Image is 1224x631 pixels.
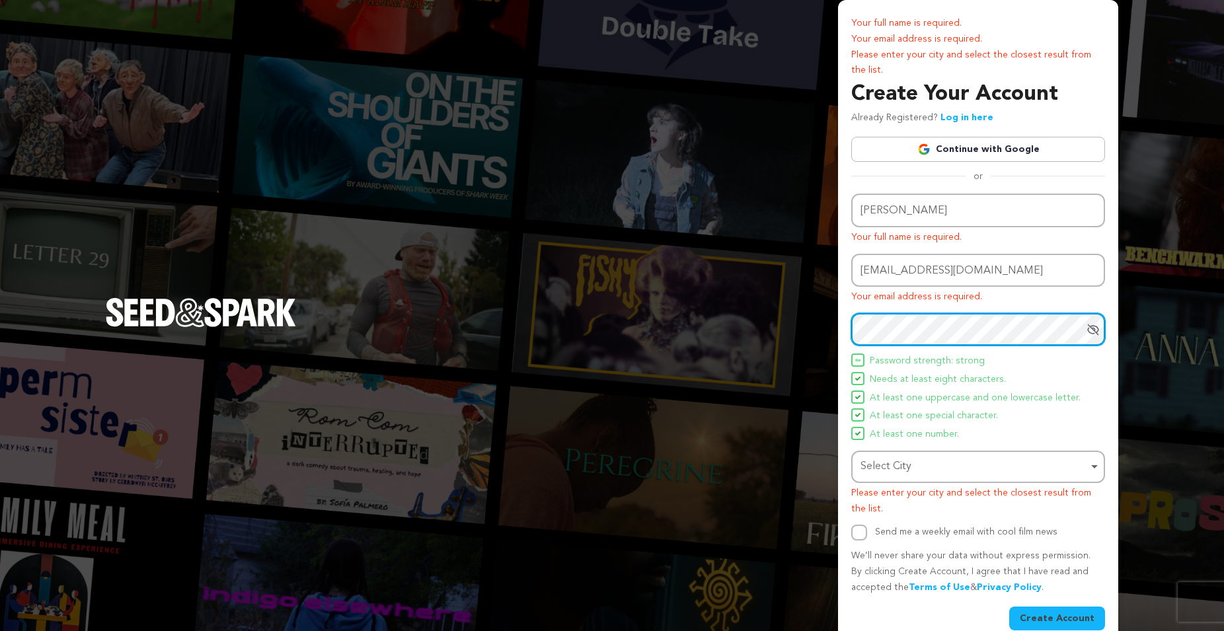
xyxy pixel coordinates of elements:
[940,113,993,122] a: Log in here
[1009,607,1105,630] button: Create Account
[1087,323,1100,336] a: Hide Password
[870,353,985,369] span: Password strength: strong
[851,32,1105,48] p: Your email address is required.
[851,230,1105,246] p: Your full name is required.
[855,357,861,363] img: Seed&Spark Icon
[855,394,861,400] img: Seed&Spark Icon
[870,427,959,443] span: At least one number.
[917,143,931,156] img: Google logo
[851,110,993,126] p: Already Registered?
[851,79,1105,110] h3: Create Your Account
[851,194,1105,227] input: Name
[909,583,970,592] a: Terms of Use
[851,548,1105,595] p: We’ll never share your data without express permission. By clicking Create Account, I agree that ...
[106,298,296,327] img: Seed&Spark Logo
[870,408,998,424] span: At least one special character.
[855,376,861,381] img: Seed&Spark Icon
[855,431,861,436] img: Seed&Spark Icon
[870,390,1081,406] span: At least one uppercase and one lowercase letter.
[851,289,1105,305] p: Your email address is required.
[870,372,1006,388] span: Needs at least eight characters.
[966,170,991,183] span: or
[851,486,1105,517] p: Please enter your city and select the closest result from the list.
[977,583,1042,592] a: Privacy Policy
[875,527,1057,537] label: Send me a weekly email with cool film news
[851,16,1105,32] p: Your full name is required.
[861,457,1088,476] div: Select City
[851,137,1105,162] a: Continue with Google
[851,254,1105,287] input: Email address
[851,48,1105,79] p: Please enter your city and select the closest result from the list.
[106,298,296,353] a: Seed&Spark Homepage
[855,412,861,418] img: Seed&Spark Icon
